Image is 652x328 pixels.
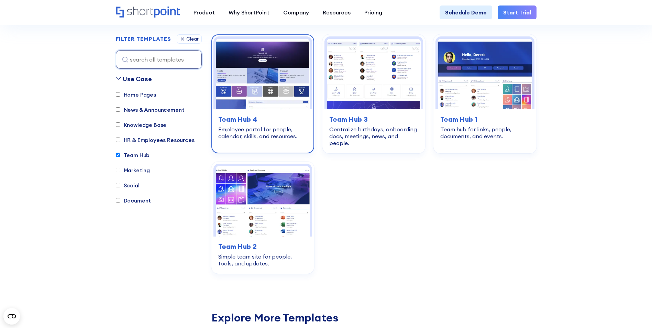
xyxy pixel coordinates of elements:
label: HR & Employees Resources [116,136,195,144]
a: Resources [316,6,357,19]
label: Social [116,181,140,189]
a: Team Hub 3 – SharePoint Team Site Template: Centralize birthdays, onboarding docs, meetings, news... [322,34,425,153]
input: Home Pages [116,92,120,97]
label: Knowledge Base [116,121,167,129]
img: Team Hub 1 – SharePoint Online Modern Team Site Template: Team hub for links, people, documents, ... [438,39,532,109]
div: Team hub for links, people, documents, and events. [440,126,529,140]
div: Product [194,8,215,17]
div: Use Case [123,74,152,84]
h3: Team Hub 2 [218,241,307,252]
input: Social [116,183,120,188]
input: HR & Employees Resources [116,138,120,142]
a: Team Hub 4 – SharePoint Employee Portal Template: Employee portal for people, calendar, skills, a... [211,34,314,153]
div: FILTER TEMPLATES [116,36,171,42]
a: Company [276,6,316,19]
a: Start Trial [498,6,537,19]
img: Team Hub 4 – SharePoint Employee Portal Template: Employee portal for people, calendar, skills, a... [216,39,310,109]
div: Company [283,8,309,17]
input: Marketing [116,168,120,173]
div: Centralize birthdays, onboarding docs, meetings, news, and people. [329,126,418,146]
label: Document [116,196,151,205]
label: Marketing [116,166,150,174]
div: Simple team site for people, tools, and updates. [218,253,307,267]
input: Document [116,198,120,203]
a: Why ShortPoint [222,6,276,19]
a: Product [187,6,222,19]
h3: Team Hub 1 [440,114,529,124]
a: Schedule Demo [440,6,492,19]
img: Team Hub 3 – SharePoint Team Site Template: Centralize birthdays, onboarding docs, meetings, news... [327,39,421,109]
div: Pricing [364,8,382,17]
input: News & Announcement [116,108,120,112]
button: Open CMP widget [3,308,20,325]
a: Team Hub 1 – SharePoint Online Modern Team Site Template: Team hub for links, people, documents, ... [433,34,536,153]
label: Team Hub [116,151,150,159]
h3: Team Hub 3 [329,114,418,124]
h3: Team Hub 4 [218,114,307,124]
div: Clear [186,37,199,42]
img: Team Hub 2 – SharePoint Template Team Site: Simple team site for people, tools, and updates. [216,166,310,237]
a: Pricing [357,6,389,19]
iframe: Chat Widget [618,295,652,328]
label: Home Pages [116,90,156,99]
div: Explore More Templates [211,312,537,323]
div: Resources [323,8,351,17]
input: Knowledge Base [116,123,120,127]
input: search all templates [116,50,202,69]
label: News & Announcement [116,106,185,114]
a: Home [116,7,180,18]
input: Team Hub [116,153,120,157]
div: Employee portal for people, calendar, skills, and resources. [218,126,307,140]
div: Why ShortPoint [229,8,269,17]
a: Team Hub 2 – SharePoint Template Team Site: Simple team site for people, tools, and updates.Team ... [211,162,314,274]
